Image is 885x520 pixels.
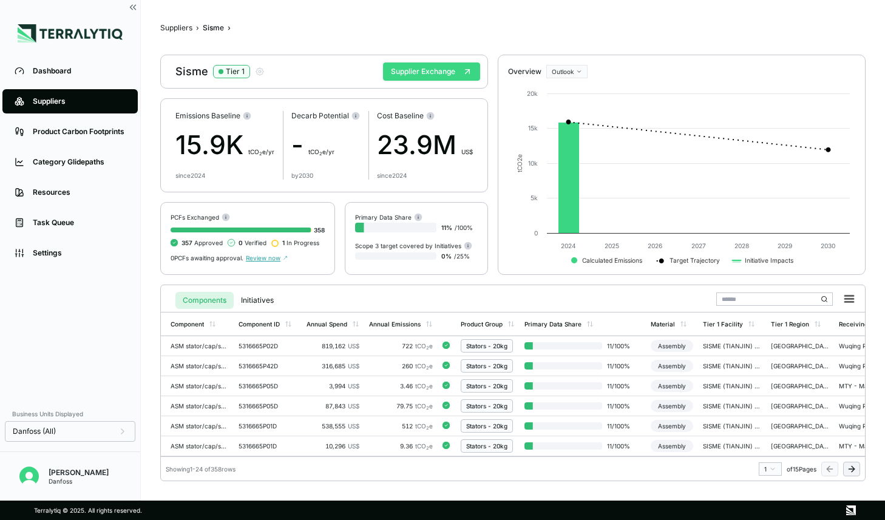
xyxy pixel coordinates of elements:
[239,320,280,328] div: Component ID
[33,66,126,76] div: Dashboard
[171,254,243,262] span: 0 PCFs awaiting approval.
[561,242,576,249] text: 2024
[355,212,422,221] div: Primary Data Share
[415,402,433,410] span: tCO e
[703,402,761,410] div: SISME (TIANJIN) ELECTRIC MOTOR CO., - [GEOGRAPHIC_DATA]
[239,402,297,410] div: 5316665P05D
[602,402,641,410] span: 11 / 100 %
[734,242,749,249] text: 2028
[415,422,433,430] span: tCO e
[239,239,243,246] span: 0
[15,462,44,491] button: Open user button
[239,362,297,370] div: 5316665P42D
[582,257,642,264] text: Calculated Emissions
[651,400,693,412] div: Assembly
[426,445,429,451] sub: 2
[546,65,588,78] button: Outlook
[171,382,229,390] div: ASM stator/cap/spacer SH090-3 SISME
[196,23,199,33] span: ›
[703,422,761,430] div: SISME (TIANJIN) ELECTRIC MOTOR CO., - [GEOGRAPHIC_DATA]
[648,242,662,249] text: 2026
[527,90,538,97] text: 20k
[703,342,761,349] div: SISME (TIANJIN) ELECTRIC MOTOR CO., - [GEOGRAPHIC_DATA]
[314,226,325,234] span: 358
[171,212,325,221] div: PCFs Exchanged
[18,24,123,42] img: Logo
[348,442,359,450] span: US$
[282,239,285,246] span: 1
[181,239,223,246] span: Approved
[175,111,274,121] div: Emissions Baseline
[651,420,693,432] div: Assembly
[524,320,582,328] div: Primary Data Share
[426,405,429,411] sub: 2
[308,148,334,155] span: t CO e/yr
[348,362,359,370] span: US$
[516,154,523,172] text: tCO e
[528,124,538,132] text: 15k
[377,126,473,164] div: 23.9M
[369,320,421,328] div: Annual Emissions
[239,239,266,246] span: Verified
[175,292,234,309] button: Components
[703,362,761,370] div: SISME (TIANJIN) ELECTRIC MOTOR CO., - [GEOGRAPHIC_DATA]
[181,239,192,246] span: 357
[307,362,359,370] div: 316,685
[369,362,433,370] div: 260
[348,342,359,349] span: US$
[821,242,835,249] text: 2030
[234,292,281,309] button: Initiatives
[602,422,641,430] span: 11 / 100 %
[171,402,229,410] div: ASM stator/cap/spacer SH090-3 SISME
[307,382,359,390] div: 3,994
[307,402,359,410] div: 87,843
[745,257,793,265] text: Initiative Impacts
[415,362,433,370] span: tCO e
[248,148,274,155] span: t CO e/yr
[239,442,297,450] div: 5316665P01D
[239,382,297,390] div: 5316665P05D
[307,320,347,328] div: Annual Spend
[259,151,262,157] sub: 2
[160,23,192,33] button: Suppliers
[33,96,126,106] div: Suppliers
[33,127,126,137] div: Product Carbon Footprints
[33,157,126,167] div: Category Glidepaths
[415,382,433,390] span: tCO e
[466,402,507,410] div: Stators - 20kg
[771,442,829,450] div: [GEOGRAPHIC_DATA]
[171,442,229,450] div: ASM stator/cap/spacer SH090-4 SISME
[282,239,319,246] span: In Progress
[369,422,433,430] div: 512
[602,382,641,390] span: 11 / 100 %
[377,111,473,121] div: Cost Baseline
[369,442,433,450] div: 9.36
[602,442,641,450] span: 11 / 100 %
[5,407,135,421] div: Business Units Displayed
[19,467,39,486] img: Nitin Shetty
[651,380,693,392] div: Assembly
[602,342,641,349] span: 11 / 100 %
[426,345,429,351] sub: 2
[369,402,433,410] div: 79.75
[454,252,470,260] span: / 25 %
[49,468,109,478] div: [PERSON_NAME]
[355,241,472,250] div: Scope 3 target covered by Initiatives
[239,422,297,430] div: 5316665P01D
[466,382,507,390] div: Stators - 20kg
[764,465,776,473] div: 1
[171,320,204,328] div: Component
[605,242,619,249] text: 2025
[703,442,761,450] div: SISME (TIANJIN) ELECTRIC MOTOR CO., - [GEOGRAPHIC_DATA]
[534,229,538,237] text: 0
[203,23,224,33] div: Sisme
[516,158,523,161] tspan: 2
[307,342,359,349] div: 819,162
[348,382,359,390] span: US$
[171,422,229,430] div: ASM stator/cap/spacer SH090-4 SISME
[771,342,829,349] div: [GEOGRAPHIC_DATA]
[602,362,641,370] span: 11 / 100 %
[369,342,433,349] div: 722
[291,172,313,179] div: by 2030
[466,342,507,349] div: Stators - 20kg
